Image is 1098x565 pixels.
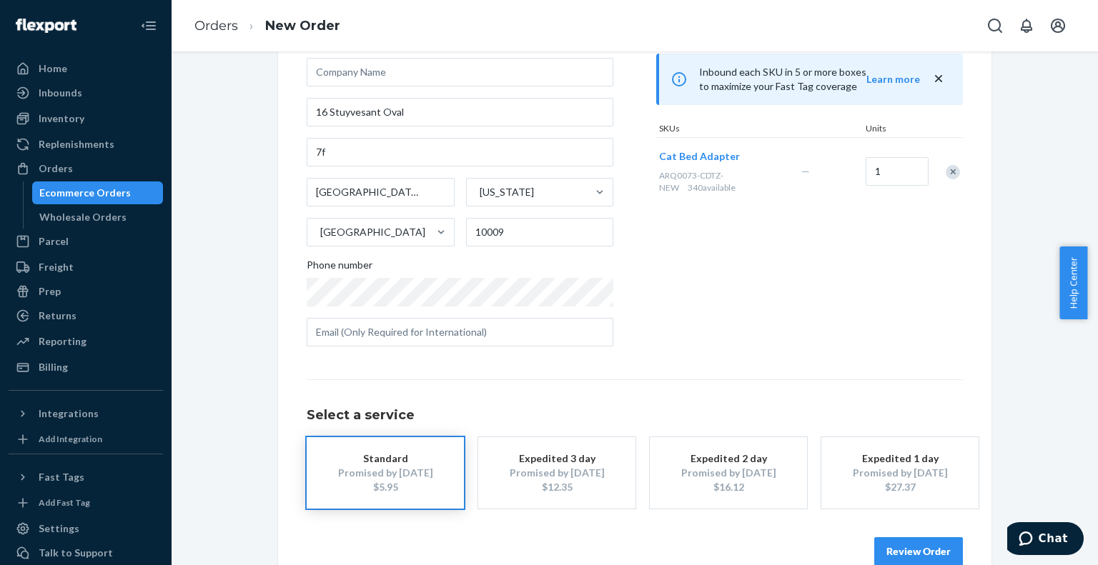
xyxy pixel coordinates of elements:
a: Returns [9,304,163,327]
a: Freight [9,256,163,279]
a: Reporting [9,330,163,353]
div: Settings [39,521,79,536]
div: Promised by [DATE] [328,466,442,480]
input: Company Name [307,58,613,86]
iframe: Opens a widget where you can chat to one of our agents [1007,522,1084,558]
button: Fast Tags [9,466,163,489]
div: Ecommerce Orders [39,186,131,200]
a: Wholesale Orders [32,206,164,229]
button: Talk to Support [9,541,163,564]
div: Units [863,122,927,137]
div: Expedited 1 day [843,451,957,466]
div: Orders [39,161,73,176]
input: [GEOGRAPHIC_DATA] [319,225,320,239]
div: [GEOGRAPHIC_DATA] [320,225,425,239]
button: close [931,71,946,86]
div: Reporting [39,334,86,349]
div: Prep [39,284,61,299]
div: Replenishments [39,137,114,151]
a: Prep [9,280,163,303]
a: Replenishments [9,133,163,156]
a: Parcel [9,230,163,253]
input: City [307,178,455,206]
h1: Select a service [307,409,963,423]
div: Expedited 3 day [500,451,614,466]
div: Returns [39,309,76,323]
a: Home [9,57,163,80]
a: Settings [9,517,163,540]
a: New Order [265,18,340,34]
span: ARQ0073-CDTZ-NEW [659,170,723,193]
div: $12.35 [500,480,614,494]
button: Learn more [866,72,920,86]
div: Home [39,61,67,76]
div: Remove Item [946,165,960,179]
ol: breadcrumbs [183,5,352,47]
div: Expedited 2 day [671,451,786,466]
button: Open notifications [1012,11,1041,40]
span: — [801,165,810,177]
div: Inventory [39,111,84,126]
button: Expedited 1 dayPromised by [DATE]$27.37 [821,437,979,509]
div: Wholesale Orders [39,210,127,224]
div: Add Integration [39,433,102,445]
button: Cat Bed Adapter [659,149,740,164]
input: ZIP Code [466,218,614,246]
div: SKUs [656,122,863,137]
button: Expedited 3 dayPromised by [DATE]$12.35 [478,437,635,509]
a: Orders [194,18,238,34]
div: $16.12 [671,480,786,494]
img: Flexport logo [16,19,76,33]
div: Fast Tags [39,470,84,484]
input: Street Address [307,98,613,126]
span: 340 available [688,182,736,193]
div: $5.95 [328,480,442,494]
input: Quantity [866,157,929,186]
button: Open account menu [1044,11,1072,40]
div: Freight [39,260,74,274]
div: Inbound each SKU in 5 or more boxes to maximize your Fast Tag coverage [656,54,963,105]
a: Add Fast Tag [9,494,163,511]
a: Add Integration [9,431,163,448]
div: Promised by [DATE] [500,466,614,480]
a: Orders [9,157,163,180]
div: $27.37 [843,480,957,494]
button: Close Navigation [134,11,163,40]
span: Cat Bed Adapter [659,150,740,162]
div: Promised by [DATE] [671,466,786,480]
button: Help Center [1059,246,1087,319]
div: Standard [328,451,442,466]
button: StandardPromised by [DATE]$5.95 [307,437,464,509]
input: [US_STATE] [478,185,480,199]
div: Inbounds [39,86,82,100]
div: Integrations [39,406,99,421]
a: Ecommerce Orders [32,181,164,204]
input: Street Address 2 (Optional) [307,138,613,166]
div: Parcel [39,234,69,249]
button: Integrations [9,402,163,425]
div: Promised by [DATE] [843,466,957,480]
div: Billing [39,360,68,374]
a: Inventory [9,107,163,130]
div: [US_STATE] [480,185,534,199]
div: Talk to Support [39,546,113,560]
span: Phone number [307,258,372,278]
div: Add Fast Tag [39,496,90,509]
input: Email (Only Required for International) [307,318,613,346]
button: Open Search Box [981,11,1009,40]
a: Billing [9,356,163,379]
button: Expedited 2 dayPromised by [DATE]$16.12 [650,437,807,509]
a: Inbounds [9,81,163,104]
